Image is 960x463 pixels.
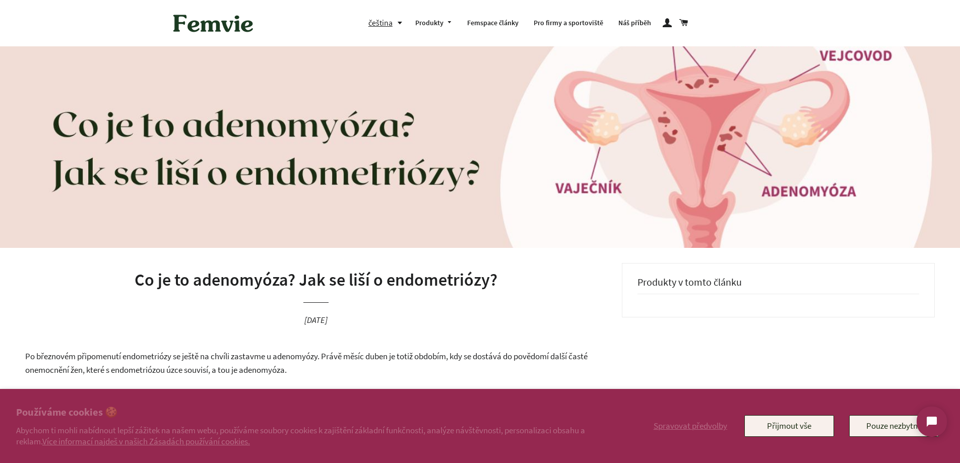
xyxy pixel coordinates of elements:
iframe: Tidio Chat [908,398,955,445]
span: Po březnovém připomenutí endometriózy se ještě na chvíli zastavme u adenomyózy. Právě měsíc duben... [25,351,588,375]
span: Spravovat předvolby [654,420,727,431]
button: Přijmout vše [744,415,834,436]
a: Náš příběh [611,10,659,36]
button: Pouze nezbytné [849,415,939,436]
img: Femvie [168,8,259,39]
time: [DATE] [304,314,328,325]
h1: Co je to adenomyóza? Jak se liší o endometriózy? [25,268,607,292]
button: čeština [368,16,408,30]
a: Produkty [408,10,460,36]
button: Spravovat předvolby [652,415,729,436]
a: Více informací najdeš v našich Zásadách používání cookies. [42,436,250,447]
a: Pro firmy a sportoviště [526,10,611,36]
h3: Produkty v tomto článku [637,276,919,294]
p: Abychom ti mohli nabídnout lepší zážitek na našem webu, používáme soubory cookies k zajištění zák... [16,425,605,447]
a: Femspace články [460,10,526,36]
h2: Používáme cookies 🍪 [16,405,605,420]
